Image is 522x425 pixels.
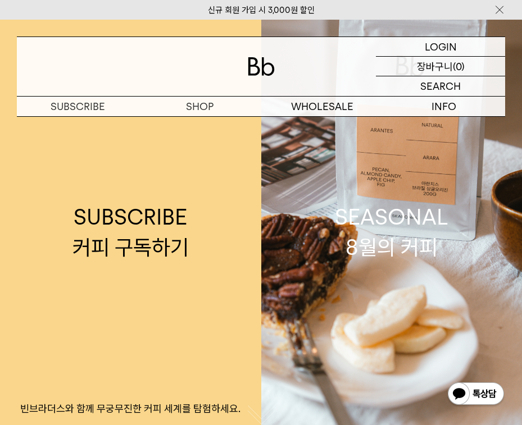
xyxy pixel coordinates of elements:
[248,57,275,76] img: 로고
[17,97,139,116] a: SUBSCRIBE
[453,57,465,76] p: (0)
[376,57,505,76] a: 장바구니 (0)
[335,202,448,262] div: SEASONAL 8월의 커피
[420,76,461,96] p: SEARCH
[447,381,505,408] img: 카카오톡 채널 1:1 채팅 버튼
[417,57,453,76] p: 장바구니
[425,37,457,56] p: LOGIN
[261,97,383,116] p: WHOLESALE
[376,37,505,57] a: LOGIN
[383,97,505,116] p: INFO
[139,97,261,116] a: SHOP
[72,202,189,262] div: SUBSCRIBE 커피 구독하기
[208,5,315,15] a: 신규 회원 가입 시 3,000원 할인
